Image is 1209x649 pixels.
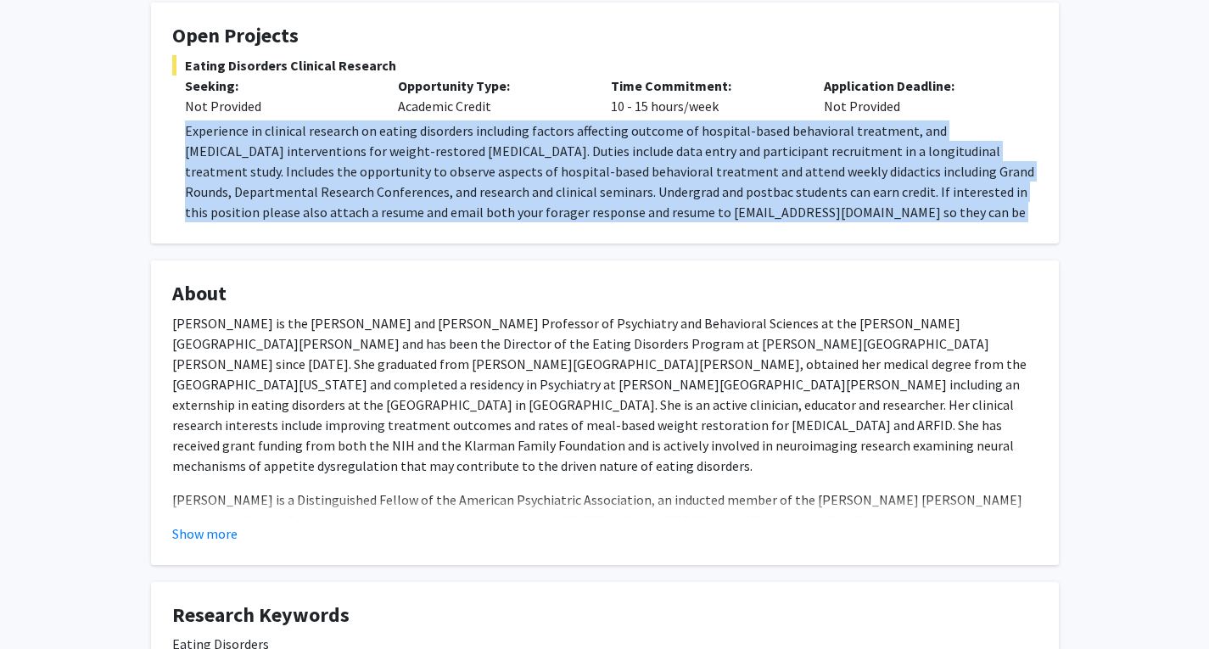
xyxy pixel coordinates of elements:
[598,76,811,116] div: 10 - 15 hours/week
[172,523,238,544] button: Show more
[398,76,585,96] p: Opportunity Type:
[385,76,598,116] div: Academic Credit
[172,603,1038,628] h4: Research Keywords
[811,76,1024,116] div: Not Provided
[172,491,1027,529] span: [PERSON_NAME] is a Distinguished Fellow of the American Psychiatric Association, an inducted memb...
[172,282,1038,306] h4: About
[185,76,372,96] p: Seeking:
[172,24,1038,48] h4: Open Projects
[611,76,798,96] p: Time Commitment:
[185,96,372,116] div: Not Provided
[824,76,1011,96] p: Application Deadline:
[13,573,72,636] iframe: Chat
[172,55,1038,76] span: Eating Disorders Clinical Research
[185,122,1034,241] span: Experience in clinical research on eating disorders including factors affecting outcome of hospit...
[172,313,1038,476] p: [PERSON_NAME] is the [PERSON_NAME] and [PERSON_NAME] Professor of Psychiatry and Behavioral Scien...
